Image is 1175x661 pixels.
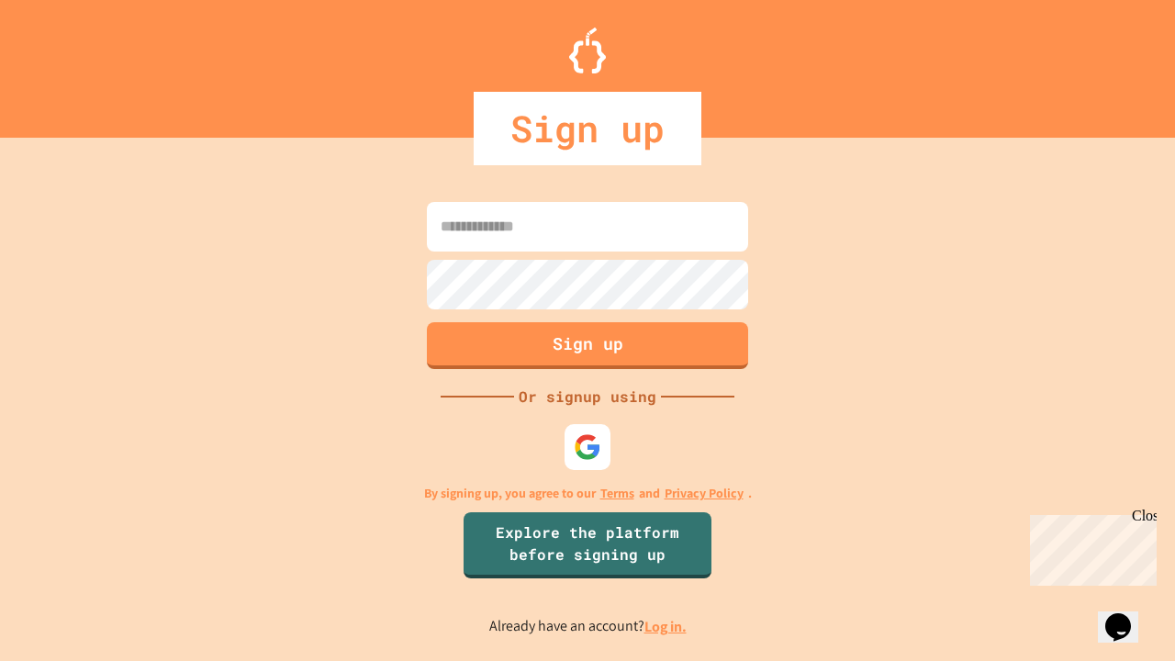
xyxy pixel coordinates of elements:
[600,484,634,503] a: Terms
[1023,508,1157,586] iframe: chat widget
[514,386,661,408] div: Or signup using
[1098,588,1157,643] iframe: chat widget
[665,484,744,503] a: Privacy Policy
[424,484,752,503] p: By signing up, you agree to our and .
[489,615,687,638] p: Already have an account?
[464,512,711,578] a: Explore the platform before signing up
[574,433,601,461] img: google-icon.svg
[7,7,127,117] div: Chat with us now!Close
[644,617,687,636] a: Log in.
[427,322,748,369] button: Sign up
[474,92,701,165] div: Sign up
[569,28,606,73] img: Logo.svg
